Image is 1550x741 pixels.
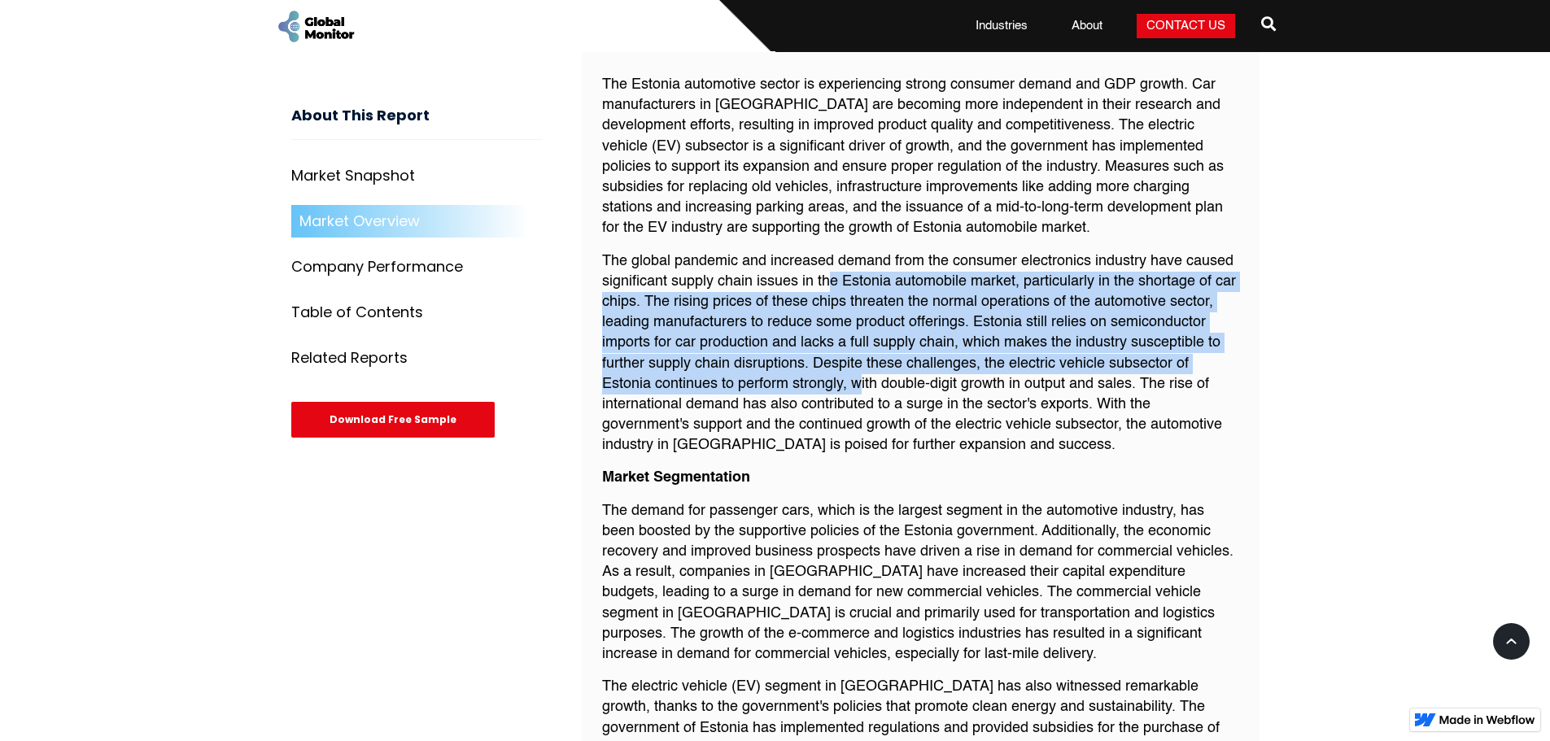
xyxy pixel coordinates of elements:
[291,342,543,375] a: Related Reports
[291,251,543,284] a: Company Performance
[291,259,463,276] div: Company Performance
[1137,14,1235,38] a: Contact Us
[291,297,543,329] a: Table of Contents
[1261,10,1276,42] a: 
[291,107,543,141] h3: About This Report
[966,18,1037,34] a: Industries
[1261,12,1276,35] span: 
[291,351,408,367] div: Related Reports
[299,214,420,230] div: Market Overview
[291,206,543,238] a: Market Overview
[291,168,415,185] div: Market Snapshot
[291,160,543,193] a: Market Snapshot
[602,251,1239,456] p: The global pandemic and increased demand from the consumer electronics industry have caused signi...
[602,470,750,485] strong: Market Segmentation
[602,501,1239,665] p: The demand for passenger cars, which is the largest segment in the automotive industry, has been ...
[1062,18,1112,34] a: About
[291,305,423,321] div: Table of Contents
[291,403,495,438] div: Download Free Sample
[602,75,1239,239] p: The Estonia automotive sector is experiencing strong consumer demand and GDP growth. Car manufact...
[275,8,356,45] a: home
[1439,715,1535,725] img: Made in Webflow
